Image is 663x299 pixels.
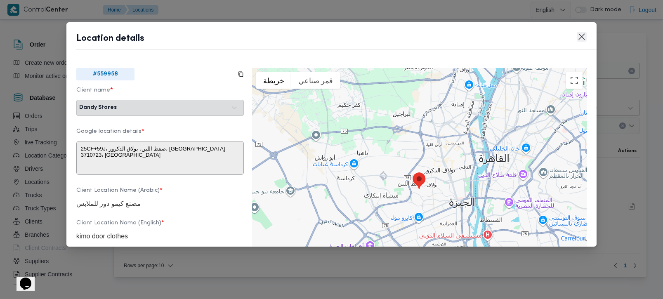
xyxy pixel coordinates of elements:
label: Client Location Name (English) [76,220,244,233]
label: Google location details [76,128,244,141]
label: Client Location Name (Arabic) [76,187,244,200]
button: Closes this modal window [577,32,587,42]
button: تبديل إلى العرض ملء الشاشة [566,72,583,89]
label: Client name [76,87,244,100]
button: عرض خريطة الشارع [256,72,291,89]
button: عرض صور القمر الصناعي [291,72,340,89]
input: EX: Hyper one [76,200,244,207]
input: EX: Hyper one [76,233,244,240]
div: # 559958 [76,68,134,80]
iframe: chat widget [8,266,35,291]
header: Location details [76,32,607,50]
textarea: 25CF+59J، صفط اللبن، بولاق الدكرور، [GEOGRAPHIC_DATA] 3710723، [GEOGRAPHIC_DATA] [76,141,244,175]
